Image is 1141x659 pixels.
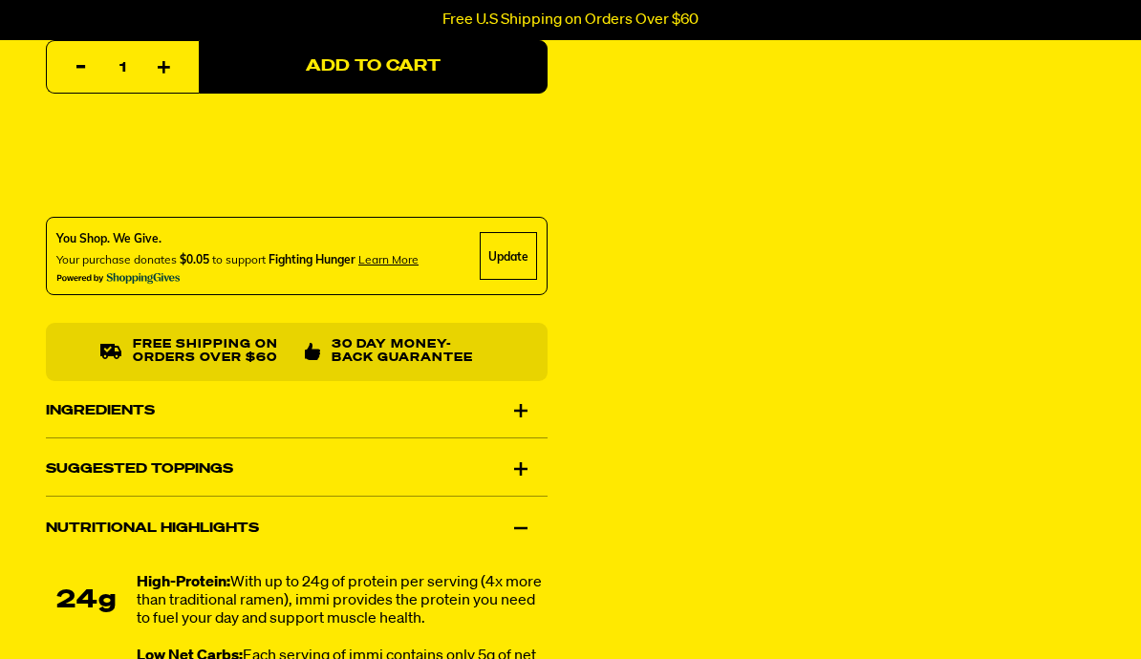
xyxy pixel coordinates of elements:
div: With up to 24g of protein per serving (4x more than traditional ramen), immi provides the protein... [137,574,548,629]
p: 30 Day Money-Back Guarantee [332,338,493,366]
div: Suggested Toppings [46,442,548,496]
button: Add to Cart [199,40,548,94]
img: Powered By ShoppingGives [56,272,181,285]
span: Add to Cart [306,59,441,75]
p: Free U.S Shipping on Orders Over $60 [442,11,699,29]
div: Ingredients [46,384,548,437]
span: Your purchase donates [56,252,177,266]
div: You Shop. We Give. [56,230,419,247]
div: Update Cause Button [480,232,537,280]
div: Nutritional Highlights [46,501,548,555]
p: Free shipping on orders over $60 [133,338,289,366]
input: quantity [58,41,187,95]
span: Learn more about donating [358,252,419,266]
strong: High-Protein: [137,575,230,590]
iframe: Marketing Popup [10,533,120,649]
span: $0.05 [180,252,209,266]
span: Fighting Hunger [269,252,355,266]
span: to support [212,252,266,266]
